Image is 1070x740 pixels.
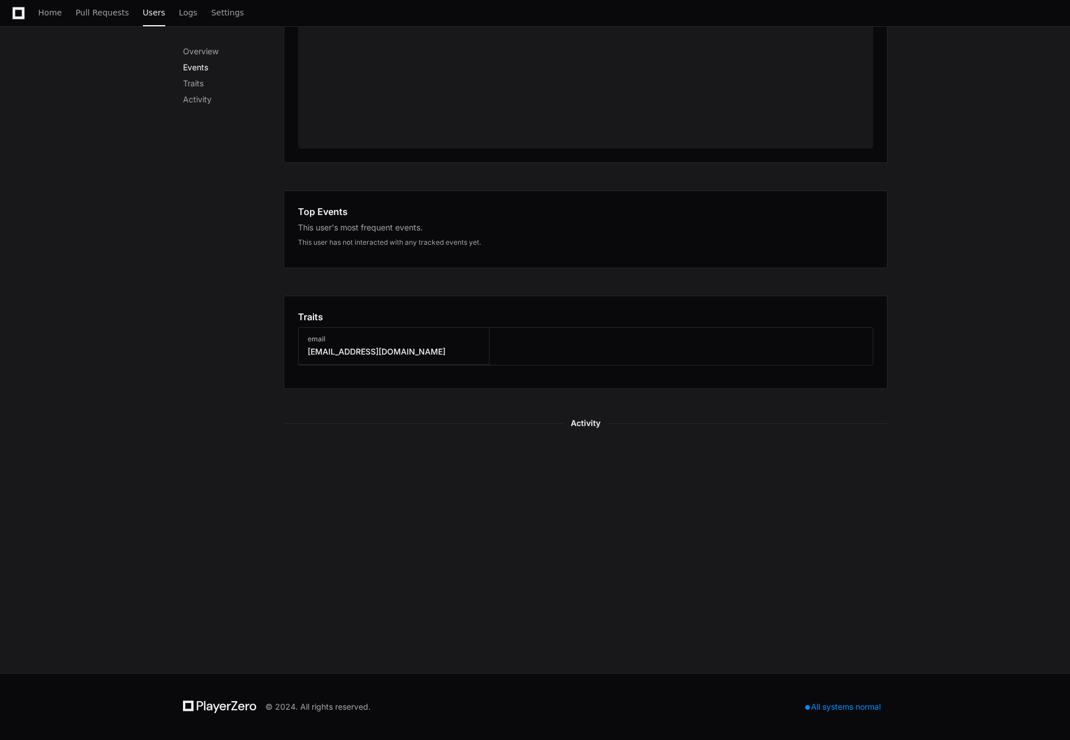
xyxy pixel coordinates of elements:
div: This user has not interacted with any tracked events yet. [298,238,873,247]
span: Settings [211,9,244,16]
h3: email [308,335,445,344]
span: Pull Requests [75,9,129,16]
p: Overview [183,46,284,57]
p: Events [183,62,284,73]
div: All systems normal [798,699,888,715]
app-pz-page-link-header: Traits [298,310,873,324]
span: Logs [179,9,197,16]
p: Traits [183,78,284,89]
span: Users [143,9,165,16]
span: Activity [564,416,607,430]
h1: Traits [298,310,323,324]
h3: [EMAIL_ADDRESS][DOMAIN_NAME] [308,346,445,357]
div: © 2024. All rights reserved. [265,701,371,713]
p: Activity [183,94,284,105]
div: This user's most frequent events. [298,222,873,233]
span: Home [38,9,62,16]
h1: Top Events [298,205,348,218]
